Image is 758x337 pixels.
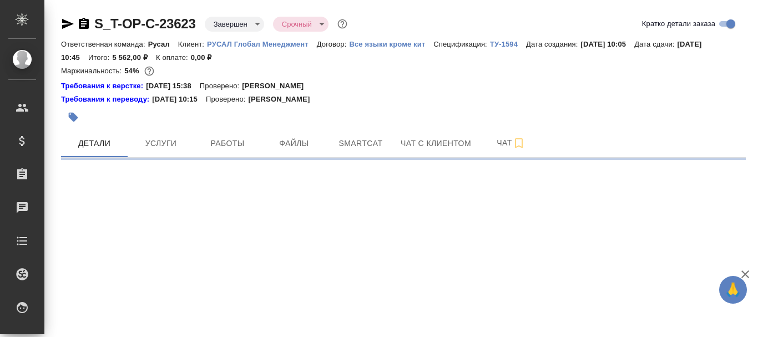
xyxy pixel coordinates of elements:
[61,94,152,105] div: Нажми, чтобы открыть папку с инструкцией
[207,40,317,48] p: РУСАЛ Глобал Менеджмент
[61,81,146,92] a: Требования к верстке:
[207,39,317,48] a: РУСАЛ Глобал Менеджмент
[581,40,635,48] p: [DATE] 10:05
[142,64,156,78] button: 2127.75 RUB;
[94,16,196,31] a: S_T-OP-C-23623
[88,53,112,62] p: Итого:
[124,67,142,75] p: 54%
[148,40,178,48] p: Русал
[512,137,525,150] svg: Подписаться
[61,105,85,129] button: Добавить тэг
[242,81,312,92] p: [PERSON_NAME]
[273,17,329,32] div: Завершен
[279,19,315,29] button: Срочный
[317,40,350,48] p: Договор:
[267,137,321,150] span: Файлы
[401,137,471,150] span: Чат с клиентом
[335,17,350,31] button: Доп статусы указывают на важность/срочность заказа
[61,67,124,75] p: Маржинальность:
[526,40,580,48] p: Дата создания:
[642,18,715,29] span: Кратко детали заказа
[68,137,121,150] span: Детали
[205,17,264,32] div: Завершен
[61,81,146,92] div: Нажми, чтобы открыть папку с инструкцией
[724,278,742,301] span: 🙏
[201,137,254,150] span: Работы
[719,276,747,304] button: 🙏
[484,136,538,150] span: Чат
[156,53,191,62] p: К оплате:
[77,17,90,31] button: Скопировать ссылку
[206,94,249,105] p: Проверено:
[134,137,188,150] span: Услуги
[191,53,220,62] p: 0,00 ₽
[490,40,526,48] p: ТУ-1594
[152,94,206,105] p: [DATE] 10:15
[349,40,433,48] p: Все языки кроме кит
[210,19,251,29] button: Завершен
[112,53,156,62] p: 5 562,00 ₽
[146,81,200,92] p: [DATE] 15:38
[248,94,318,105] p: [PERSON_NAME]
[178,40,207,48] p: Клиент:
[634,40,677,48] p: Дата сдачи:
[61,40,148,48] p: Ответственная команда:
[61,17,74,31] button: Скопировать ссылку для ЯМессенджера
[433,40,489,48] p: Спецификация:
[334,137,387,150] span: Smartcat
[61,94,152,105] a: Требования к переводу:
[200,81,242,92] p: Проверено:
[349,39,433,48] a: Все языки кроме кит
[490,39,526,48] a: ТУ-1594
